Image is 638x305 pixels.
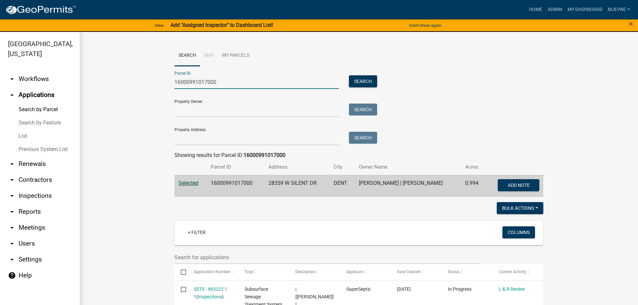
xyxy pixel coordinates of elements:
i: help [8,271,16,279]
td: DENT [330,175,355,197]
button: Columns [502,226,535,238]
th: Acres [461,159,486,175]
i: arrow_drop_down [8,176,16,184]
th: Owner Name [355,159,461,175]
button: Bulk Actions [497,202,543,214]
a: My Parcels [218,45,253,66]
a: + Filter [182,226,211,238]
i: arrow_drop_down [8,160,16,168]
th: Parcel ID [207,159,265,175]
datatable-header-cell: Current Activity [492,264,543,280]
td: [PERSON_NAME] | [PERSON_NAME] [355,175,461,197]
span: 08/18/2025 [397,286,411,292]
datatable-header-cell: Select [174,264,187,280]
span: Status [448,269,460,274]
div: ( ) [194,285,232,301]
a: L & R Review [499,286,525,292]
datatable-header-cell: Status [442,264,492,280]
a: MJevne [605,3,633,16]
i: arrow_drop_up [8,91,16,99]
i: arrow_drop_down [8,208,16,216]
button: Search [349,132,377,144]
datatable-header-cell: Application Number [187,264,238,280]
datatable-header-cell: Description [289,264,340,280]
button: Add Note [498,179,539,191]
a: Selected [178,180,198,186]
i: arrow_drop_down [8,224,16,232]
a: SSTS - 465222 1 1 [194,286,227,299]
td: 16000991017000 [207,175,265,197]
th: City [330,159,355,175]
span: Description [295,269,316,274]
td: 28359 W SILENT DR [265,175,330,197]
datatable-header-cell: Applicant [340,264,391,280]
span: Applicant [346,269,364,274]
span: SuperSeptic [346,286,371,292]
th: Address [265,159,330,175]
div: Showing results for Parcel ID: [174,151,543,159]
a: Admin [545,3,565,16]
span: × [629,19,633,29]
button: Don't show again [407,20,444,31]
i: arrow_drop_down [8,192,16,200]
strong: Add "Assigned Inspector" to Dashboard List! [170,22,273,28]
td: 0.994 [461,175,486,197]
a: View [152,20,166,31]
datatable-header-cell: Date Created [391,264,442,280]
button: Close [629,20,633,28]
i: arrow_drop_down [8,240,16,248]
span: Add Note [507,182,529,188]
i: arrow_drop_down [8,256,16,264]
input: Search for applications [174,251,480,264]
a: My Dashboard [565,3,605,16]
i: arrow_drop_down [8,75,16,83]
a: Home [526,3,545,16]
span: Type [245,269,253,274]
span: Current Activity [499,269,526,274]
span: Application Number [194,269,230,274]
a: Search [174,45,200,66]
a: Inspections [198,294,222,299]
strong: 16000991017000 [244,152,285,158]
span: In Progress [448,286,472,292]
button: Search [349,104,377,115]
span: Date Created [397,269,420,274]
button: Search [349,75,377,87]
datatable-header-cell: Type [238,264,289,280]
